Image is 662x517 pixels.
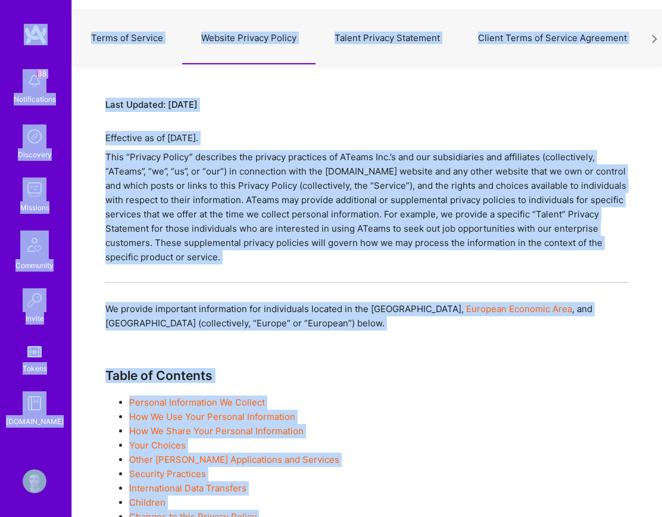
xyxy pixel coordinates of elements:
img: logo [24,24,48,45]
img: bell [23,69,46,93]
span: 38 [37,69,46,79]
a: Your Choices [129,440,186,451]
a: User Avatar [20,469,49,493]
button: Talent Privacy Statement [316,12,459,64]
a: International Data Transfers [129,482,246,494]
h3: Table of Contents [105,368,629,383]
a: How We Use Your Personal Information [129,411,295,422]
img: teamwork [23,177,46,201]
div: Last Updated: [DATE] [105,98,629,112]
i: icon Next [650,35,659,43]
div: [DOMAIN_NAME] [6,415,64,428]
a: How We Share Your Personal Information [129,425,304,437]
div: Missions [20,201,49,214]
div: Notifications [14,93,56,105]
img: guide book [23,391,46,415]
div: Invite [26,312,44,325]
a: Other [PERSON_NAME] Applications and Services [129,454,339,465]
a: European Economic Area [466,303,572,314]
div: Tokens [23,362,47,375]
div: This “Privacy Policy” describes the privacy practices of ATeams Inc.’s and our subsidiaries and a... [105,150,629,264]
div: Discovery [18,148,52,161]
button: Client Terms of Service Agreement [459,12,646,64]
div: Effective as of [DATE]. [105,131,629,145]
button: Website Privacy Policy [182,12,316,64]
a: Security Practices [129,468,206,479]
img: Community [20,231,49,259]
img: discovery [23,124,46,148]
img: User Avatar [23,469,46,493]
div: Community [15,259,54,272]
a: Children [129,497,165,508]
div: We provide important information for individuals located in the [GEOGRAPHIC_DATA], , and [GEOGRAP... [105,302,629,331]
img: Invite [23,288,46,312]
button: Terms of Service [72,12,182,64]
img: tokens [27,346,42,357]
a: Personal Information We Collect [129,397,265,408]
